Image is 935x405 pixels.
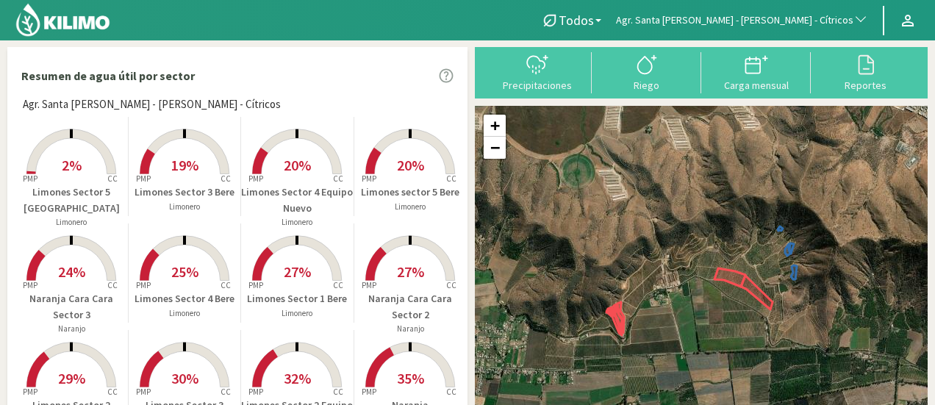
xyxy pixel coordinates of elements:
[815,80,916,90] div: Reportes
[248,280,263,290] tspan: PMP
[397,262,424,281] span: 27%
[15,2,111,37] img: Kilimo
[108,280,118,290] tspan: CC
[397,369,424,387] span: 35%
[284,262,311,281] span: 27%
[171,262,198,281] span: 25%
[334,173,344,184] tspan: CC
[482,52,592,91] button: Precipitaciones
[362,280,376,290] tspan: PMP
[596,80,697,90] div: Riego
[23,387,37,397] tspan: PMP
[241,307,354,320] p: Limonero
[15,323,128,335] p: Naranjo
[171,369,198,387] span: 30%
[706,80,806,90] div: Carga mensual
[241,184,354,216] p: Limones Sector 4 Equipo Nuevo
[136,173,151,184] tspan: PMP
[354,201,467,213] p: Limonero
[362,387,376,397] tspan: PMP
[58,369,85,387] span: 29%
[616,13,853,28] span: Agr. Santa [PERSON_NAME] - [PERSON_NAME] - Cítricos
[811,52,920,91] button: Reportes
[248,387,263,397] tspan: PMP
[62,156,82,174] span: 2%
[241,216,354,229] p: Limonero
[354,184,467,200] p: Limones sector 5 Bere
[171,156,198,174] span: 19%
[136,387,151,397] tspan: PMP
[484,115,506,137] a: Zoom in
[397,156,424,174] span: 20%
[484,137,506,159] a: Zoom out
[108,387,118,397] tspan: CC
[487,80,587,90] div: Precipitaciones
[221,387,231,397] tspan: CC
[58,262,85,281] span: 24%
[334,280,344,290] tspan: CC
[354,323,467,335] p: Naranjo
[241,291,354,307] p: Limones Sector 1 Bere
[609,4,875,37] button: Agr. Santa [PERSON_NAME] - [PERSON_NAME] - Cítricos
[284,369,311,387] span: 32%
[221,280,231,290] tspan: CC
[447,173,457,184] tspan: CC
[334,387,344,397] tspan: CC
[136,280,151,290] tspan: PMP
[221,173,231,184] tspan: CC
[23,173,37,184] tspan: PMP
[447,280,457,290] tspan: CC
[447,387,457,397] tspan: CC
[248,173,263,184] tspan: PMP
[362,173,376,184] tspan: PMP
[129,291,241,307] p: Limones Sector 4 Bere
[15,216,128,229] p: Limonero
[701,52,811,91] button: Carga mensual
[23,96,281,113] span: Agr. Santa [PERSON_NAME] - [PERSON_NAME] - Cítricos
[129,307,241,320] p: Limonero
[284,156,311,174] span: 20%
[129,201,241,213] p: Limonero
[129,184,241,200] p: Limones Sector 3 Bere
[21,67,195,85] p: Resumen de agua útil por sector
[108,173,118,184] tspan: CC
[354,291,467,323] p: Naranja Cara Cara Sector 2
[559,12,594,28] span: Todos
[15,291,128,323] p: Naranja Cara Cara Sector 3
[15,184,128,216] p: Limones Sector 5 [GEOGRAPHIC_DATA]
[592,52,701,91] button: Riego
[23,280,37,290] tspan: PMP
